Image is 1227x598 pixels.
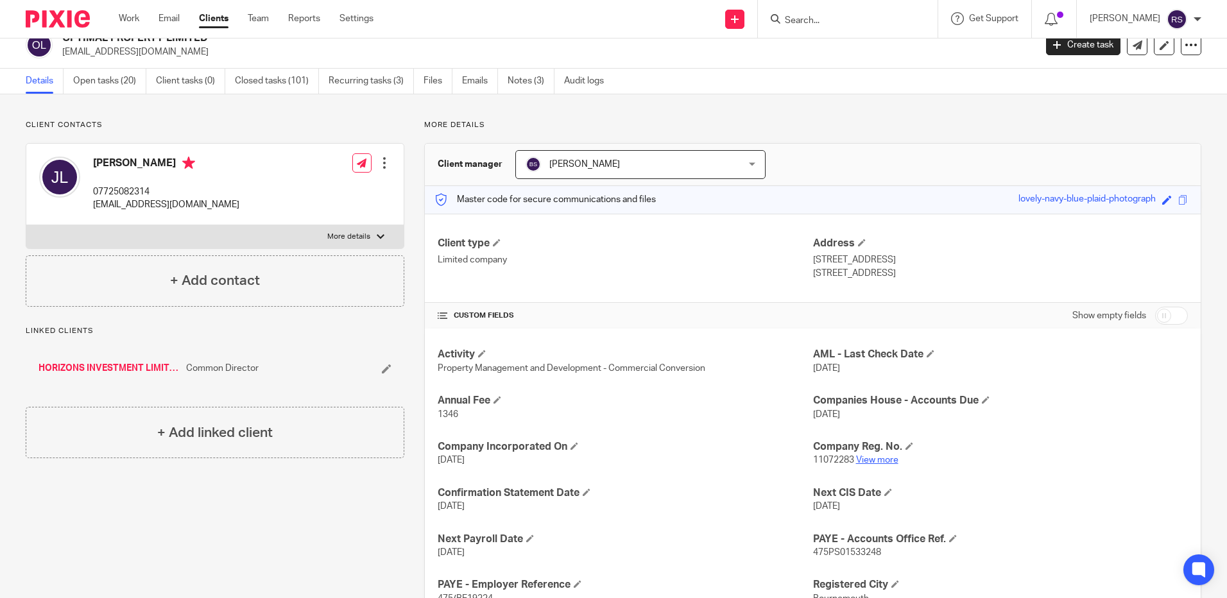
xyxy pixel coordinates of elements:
img: svg%3E [526,157,541,172]
span: [DATE] [438,548,465,557]
p: [STREET_ADDRESS] [813,253,1188,266]
img: svg%3E [26,31,53,58]
h4: PAYE - Accounts Office Ref. [813,533,1188,546]
p: [STREET_ADDRESS] [813,267,1188,280]
img: svg%3E [39,157,80,198]
a: Email [159,12,180,25]
p: More details [327,232,370,242]
h4: [PERSON_NAME] [93,157,239,173]
a: Details [26,69,64,94]
i: Primary [182,157,195,169]
a: Audit logs [564,69,613,94]
a: Work [119,12,139,25]
h4: Registered City [813,578,1188,592]
span: [DATE] [813,502,840,511]
span: [DATE] [438,456,465,465]
img: svg%3E [1167,9,1187,30]
p: Limited company [438,253,812,266]
p: 07725082314 [93,185,239,198]
a: Open tasks (20) [73,69,146,94]
h4: PAYE - Employer Reference [438,578,812,592]
h4: Companies House - Accounts Due [813,394,1188,407]
a: Files [424,69,452,94]
span: 11072283 [813,456,854,465]
h4: CUSTOM FIELDS [438,311,812,321]
a: Client tasks (0) [156,69,225,94]
h4: Client type [438,237,812,250]
p: [PERSON_NAME] [1090,12,1160,25]
label: Show empty fields [1072,309,1146,322]
p: Linked clients [26,326,404,336]
a: Emails [462,69,498,94]
span: [DATE] [813,410,840,419]
span: [DATE] [438,502,465,511]
span: Common Director [186,362,259,375]
h4: Annual Fee [438,394,812,407]
div: lovely-navy-blue-plaid-photograph [1018,192,1156,207]
input: Search [784,15,899,27]
a: Clients [199,12,228,25]
h4: Company Incorporated On [438,440,812,454]
a: Notes (3) [508,69,554,94]
span: [PERSON_NAME] [549,160,620,169]
h4: Next Payroll Date [438,533,812,546]
p: [EMAIL_ADDRESS][DOMAIN_NAME] [62,46,1027,58]
a: HORIZONS INVESTMENT LIMITED [39,362,180,375]
span: [DATE] [813,364,840,373]
p: More details [424,120,1201,130]
h4: Next CIS Date [813,486,1188,500]
h4: Activity [438,348,812,361]
p: [EMAIL_ADDRESS][DOMAIN_NAME] [93,198,239,211]
h4: Address [813,237,1188,250]
a: Create task [1046,35,1120,55]
a: Settings [339,12,373,25]
h4: Confirmation Statement Date [438,486,812,500]
p: Client contacts [26,120,404,130]
a: View more [856,456,898,465]
span: Get Support [969,14,1018,23]
p: Master code for secure communications and files [434,193,656,206]
a: Recurring tasks (3) [329,69,414,94]
a: Closed tasks (101) [235,69,319,94]
h4: + Add linked client [157,423,273,443]
span: 1346 [438,410,458,419]
h4: AML - Last Check Date [813,348,1188,361]
a: Team [248,12,269,25]
h3: Client manager [438,158,502,171]
a: Reports [288,12,320,25]
img: Pixie [26,10,90,28]
span: Property Management and Development - Commercial Conversion [438,364,705,373]
span: 475PS01533248 [813,548,881,557]
h4: Company Reg. No. [813,440,1188,454]
h4: + Add contact [170,271,260,291]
